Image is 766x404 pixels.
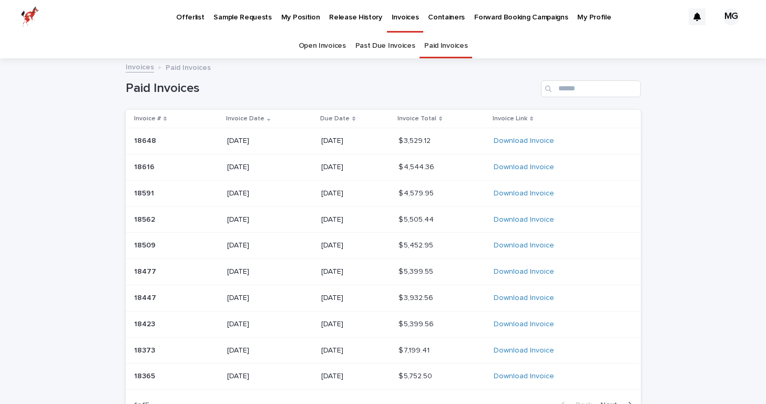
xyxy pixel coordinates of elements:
[494,268,554,275] a: Download Invoice
[321,137,390,146] p: [DATE]
[399,265,435,276] p: $ 5,399.55
[166,61,211,72] p: Paid Invoices
[227,241,313,250] p: [DATE]
[126,285,641,311] tr: 1844718447 [DATE][DATE]$ 3,932.56$ 3,932.56 Download Invoice
[355,34,415,58] a: Past Due Invoices
[227,163,313,172] p: [DATE]
[227,137,313,146] p: [DATE]
[399,161,436,172] p: $ 4,544.36
[494,294,554,302] a: Download Invoice
[226,113,264,125] p: Invoice Date
[126,81,537,96] h1: Paid Invoices
[494,347,554,354] a: Download Invoice
[321,241,390,250] p: [DATE]
[227,189,313,198] p: [DATE]
[126,311,641,337] tr: 1842318423 [DATE][DATE]$ 5,399.56$ 5,399.56 Download Invoice
[134,239,158,250] p: 18509
[134,134,158,146] p: 18648
[541,80,641,97] input: Search
[399,370,434,381] p: $ 5,752.50
[21,6,39,27] img: zttTXibQQrCfv9chImQE
[227,372,313,381] p: [DATE]
[134,344,157,355] p: 18373
[399,292,435,303] p: $ 3,932.56
[321,294,390,303] p: [DATE]
[494,372,554,380] a: Download Invoice
[227,267,313,276] p: [DATE]
[126,206,641,233] tr: 1856218562 [DATE][DATE]$ 5,505.44$ 5,505.44 Download Invoice
[321,189,390,198] p: [DATE]
[723,8,740,25] div: MG
[126,128,641,154] tr: 1864818648 [DATE][DATE]$ 3,529.12$ 3,529.12 Download Invoice
[134,370,157,381] p: 18365
[134,161,157,172] p: 18616
[126,259,641,285] tr: 1847718477 [DATE][DATE]$ 5,399.55$ 5,399.55 Download Invoice
[493,113,527,125] p: Invoice Link
[227,215,313,224] p: [DATE]
[134,187,156,198] p: 18591
[134,213,157,224] p: 18562
[126,154,641,180] tr: 1861618616 [DATE][DATE]$ 4,544.36$ 4,544.36 Download Invoice
[397,113,436,125] p: Invoice Total
[134,318,157,329] p: 18423
[399,239,435,250] p: $ 5,452.95
[424,34,467,58] a: Paid Invoices
[126,364,641,390] tr: 1836518365 [DATE][DATE]$ 5,752.50$ 5,752.50 Download Invoice
[399,213,436,224] p: $ 5,505.44
[134,113,161,125] p: Invoice #
[134,292,158,303] p: 18447
[399,318,436,329] p: $ 5,399.56
[126,337,641,364] tr: 1837318373 [DATE][DATE]$ 7,199.41$ 7,199.41 Download Invoice
[494,190,554,197] a: Download Invoice
[126,60,154,72] a: Invoices
[134,265,158,276] p: 18477
[227,346,313,355] p: [DATE]
[227,320,313,329] p: [DATE]
[494,163,554,171] a: Download Invoice
[299,34,346,58] a: Open Invoices
[494,320,554,328] a: Download Invoice
[320,113,350,125] p: Due Date
[126,233,641,259] tr: 1850918509 [DATE][DATE]$ 5,452.95$ 5,452.95 Download Invoice
[321,215,390,224] p: [DATE]
[321,372,390,381] p: [DATE]
[126,180,641,206] tr: 1859118591 [DATE][DATE]$ 4,579.95$ 4,579.95 Download Invoice
[321,320,390,329] p: [DATE]
[494,242,554,249] a: Download Invoice
[227,294,313,303] p: [DATE]
[399,344,432,355] p: $ 7,199.41
[399,134,433,146] p: $ 3,529.12
[494,216,554,223] a: Download Invoice
[399,187,436,198] p: $ 4,579.95
[321,267,390,276] p: [DATE]
[321,346,390,355] p: [DATE]
[494,137,554,144] a: Download Invoice
[321,163,390,172] p: [DATE]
